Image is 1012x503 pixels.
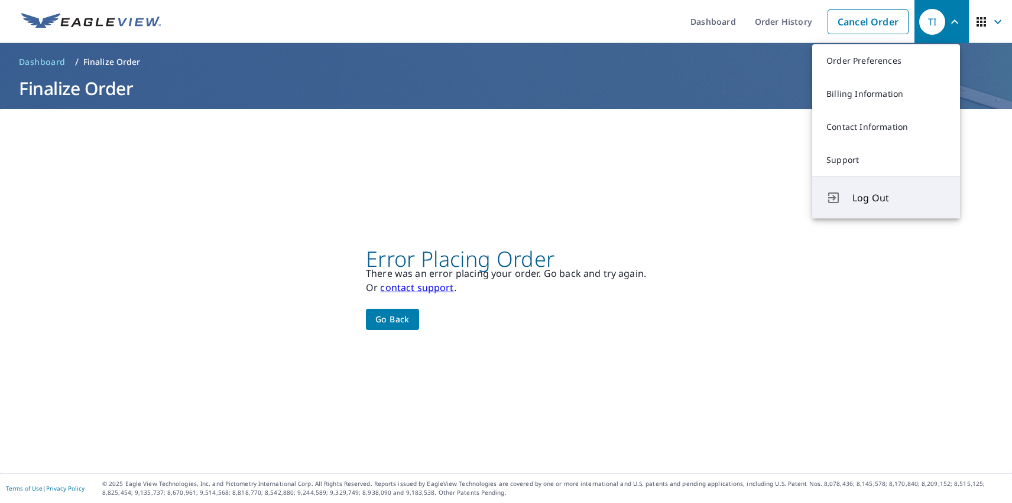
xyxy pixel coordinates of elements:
[46,484,85,492] a: Privacy Policy
[6,485,85,492] p: |
[102,479,1006,497] p: © 2025 Eagle View Technologies, Inc. and Pictometry International Corp. All Rights Reserved. Repo...
[380,281,453,294] a: contact support
[812,110,960,143] a: Contact Information
[828,9,909,34] a: Cancel Order
[366,309,419,331] button: Go back
[366,266,646,280] p: There was an error placing your order. Go back and try again.
[812,77,960,110] a: Billing Information
[812,44,960,77] a: Order Preferences
[812,177,960,218] button: Log Out
[375,312,410,327] span: Go back
[21,13,161,31] img: EV Logo
[919,9,945,35] div: TI
[75,55,79,69] li: /
[83,56,141,68] p: Finalize Order
[19,56,66,68] span: Dashboard
[14,53,998,71] nav: breadcrumb
[812,143,960,177] a: Support
[852,191,946,205] span: Log Out
[6,484,43,492] a: Terms of Use
[14,76,998,100] h1: Finalize Order
[366,280,646,295] p: Or .
[366,252,646,266] p: Error Placing Order
[14,53,70,71] a: Dashboard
